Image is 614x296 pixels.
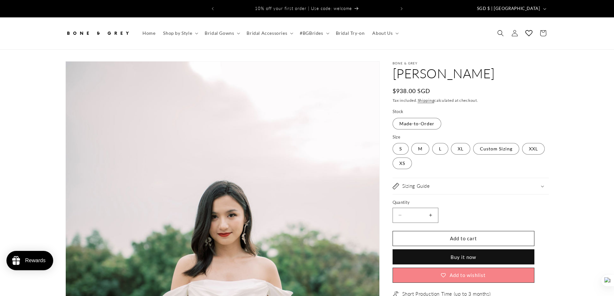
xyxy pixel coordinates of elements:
[296,26,332,40] summary: #BGBrides
[393,134,401,140] legend: Size
[393,143,409,155] label: S
[206,3,220,15] button: Previous announcement
[65,26,130,40] img: Bone and Grey Bridal
[368,26,401,40] summary: About Us
[247,30,287,36] span: Bridal Accessories
[255,6,352,11] span: 10% off your first order | Use code: welcome
[418,98,434,103] a: Shipping
[522,143,545,155] label: XXL
[163,30,192,36] span: Shop by Style
[243,26,296,40] summary: Bridal Accessories
[393,61,549,65] p: Bone & Grey
[432,143,448,155] label: L
[393,65,549,82] h1: [PERSON_NAME]
[25,258,45,263] div: Rewards
[372,30,393,36] span: About Us
[393,118,441,129] label: Made-to-Order
[393,249,534,264] button: Buy it now
[63,24,132,43] a: Bone and Grey Bridal
[393,109,404,115] legend: Stock
[393,268,534,283] button: Add to wishlist
[473,3,549,15] button: SGD $ | [GEOGRAPHIC_DATA]
[393,158,412,169] label: XS
[493,26,508,40] summary: Search
[205,30,234,36] span: Bridal Gowns
[393,97,549,104] div: Tax included. calculated at checkout.
[473,143,519,155] label: Custom Sizing
[477,5,540,12] span: SGD $ | [GEOGRAPHIC_DATA]
[393,178,549,194] summary: Sizing Guide
[142,30,155,36] span: Home
[300,30,323,36] span: #BGBrides
[451,143,470,155] label: XL
[411,143,429,155] label: M
[332,26,369,40] a: Bridal Try-on
[393,199,534,206] label: Quantity
[395,3,409,15] button: Next announcement
[139,26,159,40] a: Home
[201,26,243,40] summary: Bridal Gowns
[393,231,534,246] button: Add to cart
[159,26,201,40] summary: Shop by Style
[336,30,365,36] span: Bridal Try-on
[402,183,430,189] h2: Sizing Guide
[393,87,431,95] span: $938.00 SGD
